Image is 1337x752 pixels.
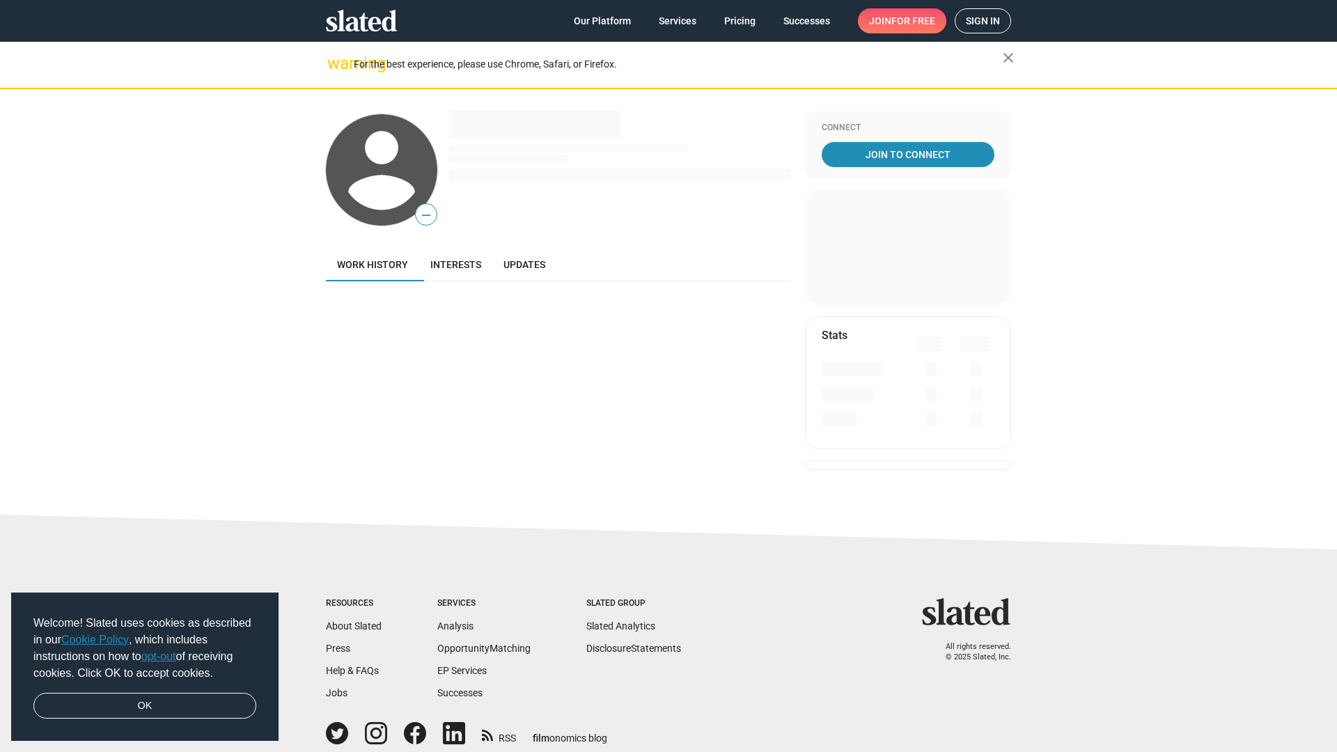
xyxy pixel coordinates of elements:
[33,693,256,719] a: dismiss cookie message
[1000,49,1017,66] mat-icon: close
[437,598,531,609] div: Services
[416,206,437,224] span: —
[327,55,344,72] mat-icon: warning
[533,721,607,745] a: filmonomics blog
[574,8,631,33] span: Our Platform
[931,642,1011,662] p: All rights reserved. © 2025 Slated, Inc.
[586,598,681,609] div: Slated Group
[326,665,379,676] a: Help & FAQs
[858,8,946,33] a: Joinfor free
[326,620,382,632] a: About Slated
[11,593,279,742] div: cookieconsent
[772,8,841,33] a: Successes
[326,598,382,609] div: Resources
[503,259,545,270] span: Updates
[354,55,1003,74] div: For the best experience, please use Chrome, Safari, or Firefox.
[586,620,655,632] a: Slated Analytics
[822,142,994,167] a: Join To Connect
[869,8,935,33] span: Join
[783,8,830,33] span: Successes
[891,8,935,33] span: for free
[337,259,408,270] span: Work history
[586,643,681,654] a: DisclosureStatements
[824,142,992,167] span: Join To Connect
[430,259,481,270] span: Interests
[648,8,707,33] a: Services
[33,615,256,682] span: Welcome! Slated uses cookies as described in our , which includes instructions on how to of recei...
[533,733,549,744] span: film
[659,8,696,33] span: Services
[326,687,347,698] a: Jobs
[419,248,492,281] a: Interests
[437,665,487,676] a: EP Services
[437,620,474,632] a: Analysis
[437,643,531,654] a: OpportunityMatching
[713,8,767,33] a: Pricing
[955,8,1011,33] a: Sign in
[141,650,176,662] a: opt-out
[61,634,129,645] a: Cookie Policy
[822,328,847,343] mat-card-title: Stats
[822,123,994,134] div: Connect
[966,9,1000,33] span: Sign in
[492,248,556,281] a: Updates
[563,8,642,33] a: Our Platform
[326,248,419,281] a: Work history
[326,643,350,654] a: Press
[724,8,756,33] span: Pricing
[437,687,483,698] a: Successes
[482,723,516,745] a: RSS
